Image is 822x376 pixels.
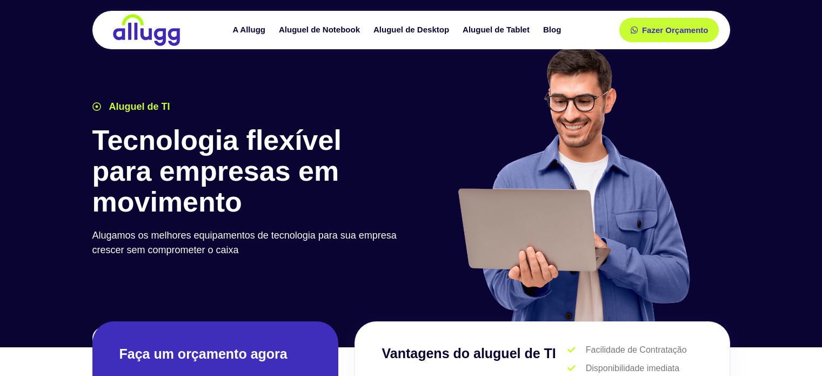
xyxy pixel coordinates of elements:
[368,21,457,39] a: Aluguel de Desktop
[273,21,368,39] a: Aluguel de Notebook
[619,18,719,42] a: Fazer Orçamento
[538,21,569,39] a: Blog
[92,228,406,258] p: Alugamos os melhores equipamentos de tecnologia para sua empresa crescer sem comprometer o caixa
[454,45,692,321] img: aluguel de ti para startups
[382,344,568,364] h3: Vantagens do aluguel de TI
[106,100,170,114] span: Aluguel de TI
[227,21,273,39] a: A Allugg
[119,345,311,363] h2: Faça um orçamento agora
[111,14,182,47] img: locação de TI é Allugg
[583,344,687,357] span: Facilidade de Contratação
[457,21,538,39] a: Aluguel de Tablet
[583,362,679,375] span: Disponibilidade imediata
[642,26,709,34] span: Fazer Orçamento
[92,125,406,218] h1: Tecnologia flexível para empresas em movimento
